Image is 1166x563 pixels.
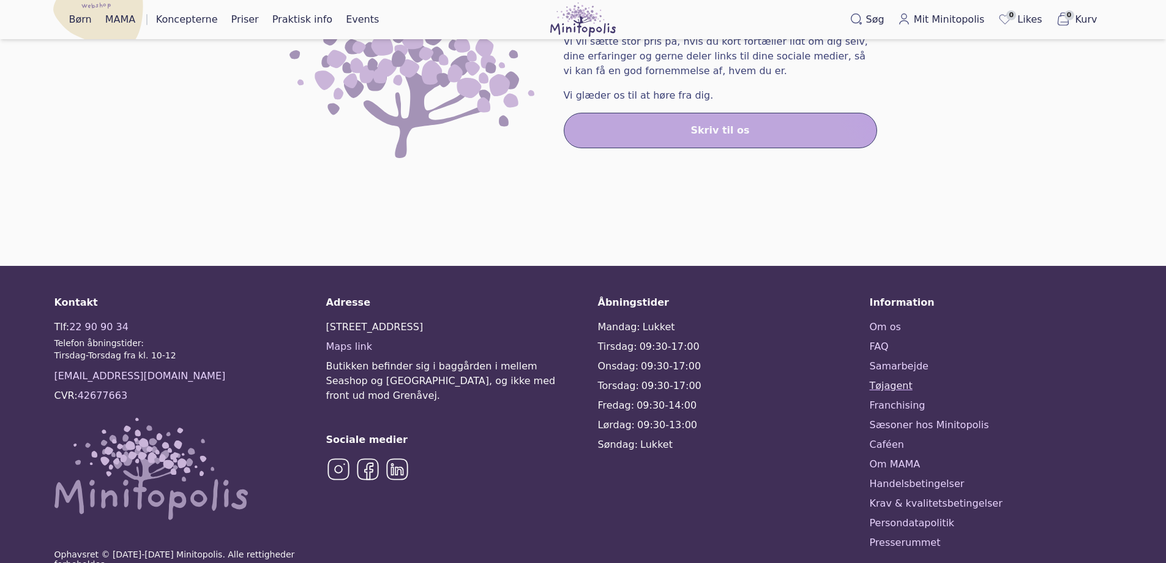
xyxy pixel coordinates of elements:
div: CVR: [54,388,128,403]
a: Mit Minitopolis [893,10,990,29]
span: 0 [1006,10,1016,20]
a: Om os [870,320,1112,334]
span: 0 [1064,10,1074,20]
span: Lørdag: [598,419,635,431]
a: Sæsoner hos Minitopolis [870,418,1112,433]
span: Kurv [1075,12,1097,27]
button: Søg [845,10,889,29]
a: 0Likes [993,9,1047,30]
span: 09:30-17:00 [641,380,701,391]
a: MAMA [100,10,141,29]
a: Tøjagent [870,379,1112,393]
span: 09:30-13:00 [637,419,697,431]
span: 09:30-14:00 [637,399,697,411]
span: Søg [866,12,884,27]
a: Maps link [326,341,372,352]
a: 22 90 90 34 [69,321,129,333]
span: Lukket [643,321,675,333]
div: Telefon åbningstider: [54,337,176,349]
span: Lukket [640,439,673,450]
span: Fredag: [598,399,635,411]
span: Søndag: [598,439,638,450]
span: Butikken befinder sig i baggården i mellem Seashop og [GEOGRAPHIC_DATA], og ikke med front ud mod... [326,359,569,403]
div: Adresse [326,295,569,310]
a: Børn [64,10,97,29]
a: [EMAIL_ADDRESS][DOMAIN_NAME] [54,369,226,384]
a: Franchising [870,398,1112,413]
div: Tirsdag-Torsdag fra kl. 10-12 [54,349,176,361]
span: Mandag: [598,321,640,333]
a: Handelsbetingelser [870,477,1112,491]
img: Instagram icon [326,457,351,482]
span: 09:30-17:00 [640,341,700,352]
a: Presserummet [870,535,1112,550]
a: Priser [226,10,264,29]
span: Likes [1017,12,1042,27]
div: Tlf: [54,320,176,334]
a: Krav & kvalitetsbetingelser [870,496,1112,511]
div: Vi vil sætte stor pris på, hvis du kort fortæller lidt om dig selv, dine erfaringer og gerne dele... [564,34,877,78]
span: Mit Minitopolis [914,12,985,27]
a: Om MAMA [870,457,1112,472]
a: Caféen [870,437,1112,452]
img: Minitopolis logo [550,2,616,37]
button: 0Kurv [1051,9,1102,30]
div: Information [870,295,1112,310]
a: Praktisk info [267,10,337,29]
a: Koncepterne [151,10,223,29]
div: Vi glæder os til at høre fra dig. [564,88,877,103]
img: Facebook icon [356,457,380,482]
span: Onsdag: [598,360,639,372]
a: 42677663 [78,390,127,401]
img: LinkedIn icon [385,457,409,482]
span: 09:30-17:00 [641,360,701,372]
img: Minitopolis logo [54,418,249,520]
a: Samarbejde [870,359,1112,374]
span: Torsdag: [598,380,639,391]
div: [STREET_ADDRESS] [326,320,569,334]
div: Kontakt [54,295,297,310]
span: Tirsdag: [598,341,637,352]
a: Skriv til os [564,113,877,148]
a: Persondatapolitik [870,516,1112,531]
div: Sociale medier [326,433,569,447]
div: Åbningstider [598,295,701,310]
a: Events [341,10,384,29]
a: FAQ [870,339,1112,354]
